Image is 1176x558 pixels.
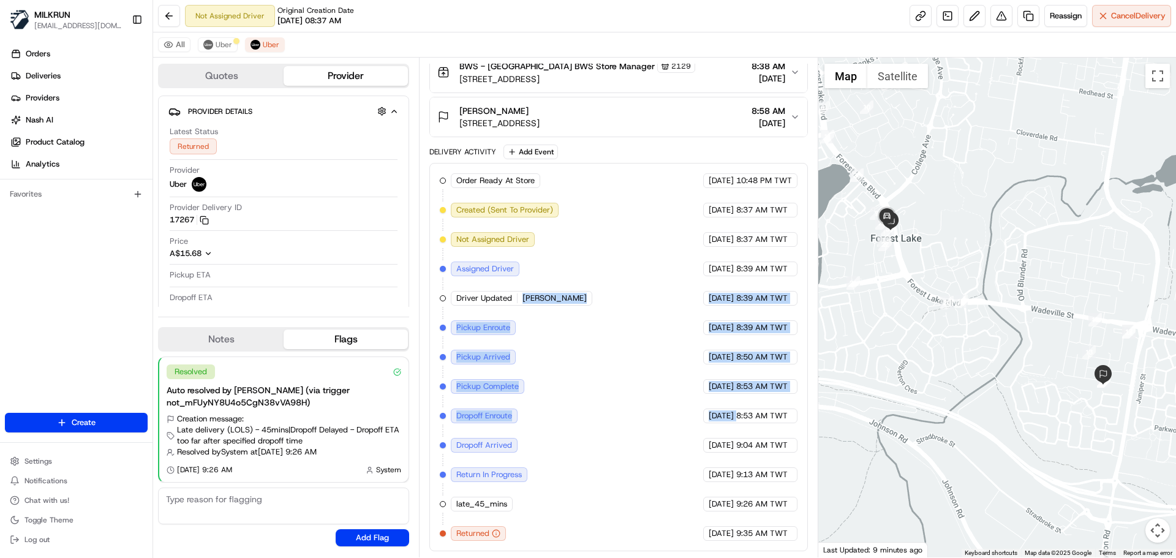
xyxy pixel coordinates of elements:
span: [PERSON_NAME] [522,293,587,304]
span: [DATE] [709,175,734,186]
span: 8:39 AM TWT [736,293,788,304]
span: Creation message: [177,413,244,424]
span: Dropoff Enroute [456,410,512,421]
div: 22 [878,238,892,251]
span: 10:48 PM TWT [736,175,792,186]
span: [DATE] [709,469,734,480]
div: 12 [954,295,968,308]
span: Created (Sent To Provider) [456,205,553,216]
span: Orders [26,48,50,59]
span: 8:37 AM TWT [736,205,788,216]
button: [PERSON_NAME][STREET_ADDRESS]8:58 AM[DATE] [430,97,807,137]
button: Show street map [824,64,867,88]
span: [DATE] [709,352,734,363]
div: 9 [870,206,883,220]
span: [DATE] [709,322,734,333]
span: Settings [24,456,52,466]
span: A$15.68 [170,248,202,258]
img: uber-new-logo.jpeg [251,40,260,50]
span: late_45_mins [456,499,507,510]
span: [STREET_ADDRESS] [459,73,695,85]
span: Provider [170,165,200,176]
a: Deliveries [5,66,153,86]
span: [PERSON_NAME] [459,105,529,117]
div: Delivery Activity [429,147,496,157]
span: Nash AI [26,115,53,126]
button: 17267 [170,214,209,225]
span: Provider Delivery ID [170,202,242,213]
span: BWS - [GEOGRAPHIC_DATA] BWS Store Manager [459,60,655,72]
button: Create [5,413,148,432]
span: [DATE] 08:37 AM [277,15,341,26]
span: [STREET_ADDRESS] [459,117,540,129]
span: Pickup Enroute [456,322,510,333]
span: Providers [26,92,59,104]
span: [DATE] [709,381,734,392]
button: Notes [159,330,284,349]
span: [DATE] [709,205,734,216]
button: Settings [5,453,148,470]
span: Cancel Delivery [1111,10,1166,21]
span: Product Catalog [26,137,85,148]
button: [EMAIL_ADDRESS][DOMAIN_NAME] [34,21,122,31]
span: Deliveries [26,70,61,81]
span: [DATE] [709,499,734,510]
button: CancelDelivery [1092,5,1171,27]
a: Open this area in Google Maps (opens a new window) [821,541,862,557]
span: 8:53 AM TWT [736,381,788,392]
div: 19 [1088,313,1102,326]
span: Log out [24,535,50,545]
div: Auto resolved by [PERSON_NAME] (via trigger not_mFUyNY8U4o5CgN38vVA98H) [167,384,401,409]
button: Chat with us! [5,492,148,509]
button: Provider [284,66,408,86]
span: 8:39 AM TWT [736,263,788,274]
span: Uber [263,40,279,50]
span: System [376,465,401,475]
span: 9:13 AM TWT [736,469,788,480]
span: Notifications [24,476,67,486]
span: 8:53 AM TWT [736,410,788,421]
span: Not Assigned Driver [456,234,529,245]
button: Add Event [503,145,558,159]
span: Resolved by System [177,447,248,458]
span: [DATE] 9:26 AM [177,465,232,475]
button: Uber [198,37,238,52]
span: Driver Updated [456,293,512,304]
div: Last Updated: 9 minutes ago [818,542,928,557]
button: All [158,37,190,52]
span: [DATE] [709,528,734,539]
span: 9:35 AM TWT [736,528,788,539]
a: Nash AI [5,110,153,130]
div: 17 [1122,325,1136,338]
button: Provider Details [168,101,399,121]
a: Report a map error [1123,549,1172,556]
button: MILKRUN [34,9,70,21]
a: Terms (opens in new tab) [1099,549,1116,556]
div: 11 [821,130,834,143]
a: Providers [5,88,153,108]
button: A$15.68 [170,248,277,259]
span: [DATE] [752,72,785,85]
button: Log out [5,531,148,548]
a: Product Catalog [5,132,153,152]
button: Flags [284,330,408,349]
span: [DATE] [709,293,734,304]
span: Returned [456,528,489,539]
span: Dropoff Arrived [456,440,512,451]
div: 6 [816,101,829,115]
span: 9:26 AM TWT [736,499,788,510]
span: Uber [170,179,187,190]
span: Analytics [26,159,59,170]
img: Google [821,541,862,557]
img: uber-new-logo.jpeg [203,40,213,50]
div: Favorites [5,184,148,204]
span: Chat with us! [24,496,69,505]
span: Uber [216,40,232,50]
span: 8:37 AM TWT [736,234,788,245]
span: Pickup ETA [170,270,211,281]
a: Analytics [5,154,153,174]
div: Resolved [167,364,215,379]
button: Reassign [1044,5,1087,27]
img: MILKRUN [10,10,29,29]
